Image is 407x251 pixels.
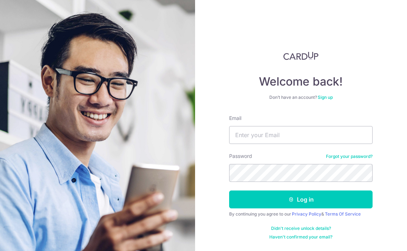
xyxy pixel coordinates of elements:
[229,115,241,122] label: Email
[269,234,332,240] a: Haven't confirmed your email?
[229,211,373,217] div: By continuing you agree to our &
[326,154,373,159] a: Forgot your password?
[229,95,373,100] div: Don’t have an account?
[292,211,321,217] a: Privacy Policy
[229,126,373,144] input: Enter your Email
[229,74,373,89] h4: Welcome back!
[318,95,333,100] a: Sign up
[271,226,331,231] a: Didn't receive unlock details?
[229,153,252,160] label: Password
[325,211,361,217] a: Terms Of Service
[283,52,318,60] img: CardUp Logo
[229,190,373,208] button: Log in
